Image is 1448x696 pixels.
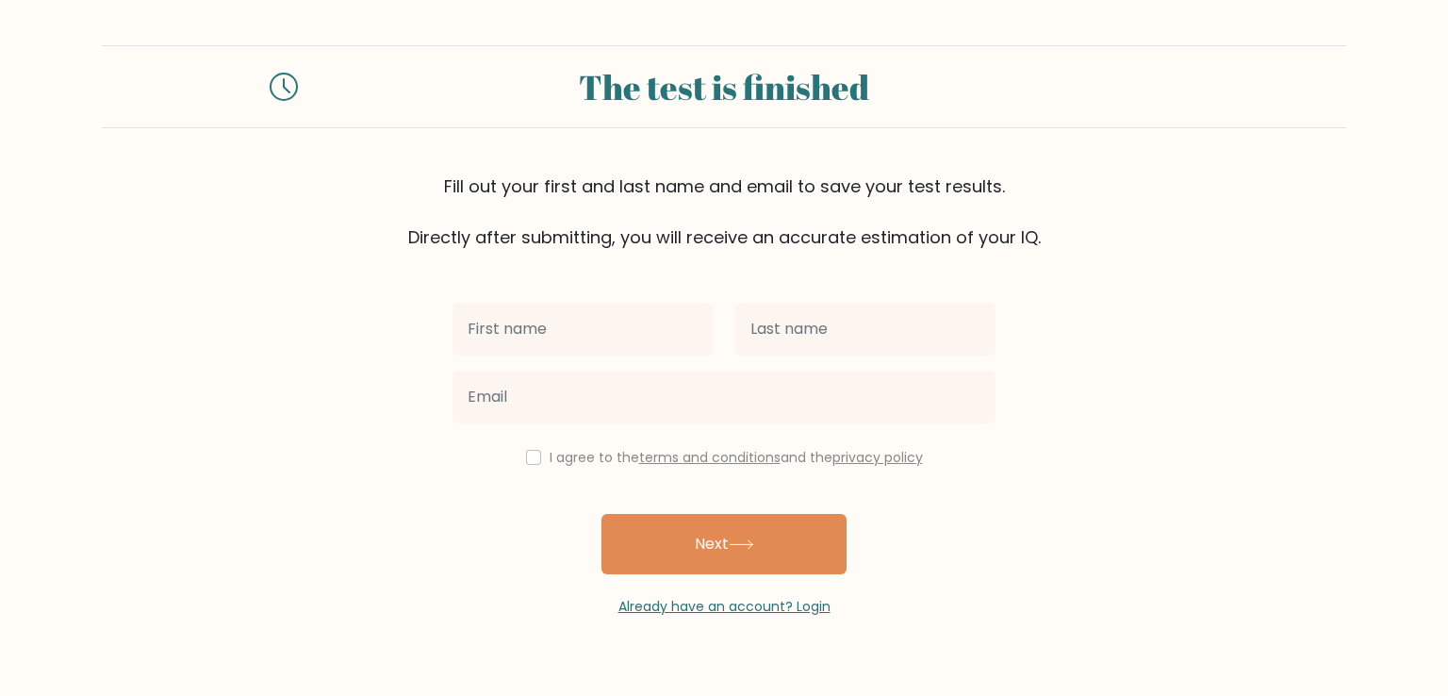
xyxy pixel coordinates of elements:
div: The test is finished [321,61,1127,112]
input: First name [452,303,713,356]
a: privacy policy [832,448,923,467]
button: Next [601,514,847,574]
input: Last name [735,303,995,356]
label: I agree to the and the [550,448,923,467]
a: terms and conditions [639,448,781,467]
input: Email [452,371,995,423]
a: Already have an account? Login [618,597,831,616]
div: Fill out your first and last name and email to save your test results. Directly after submitting,... [102,174,1346,250]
